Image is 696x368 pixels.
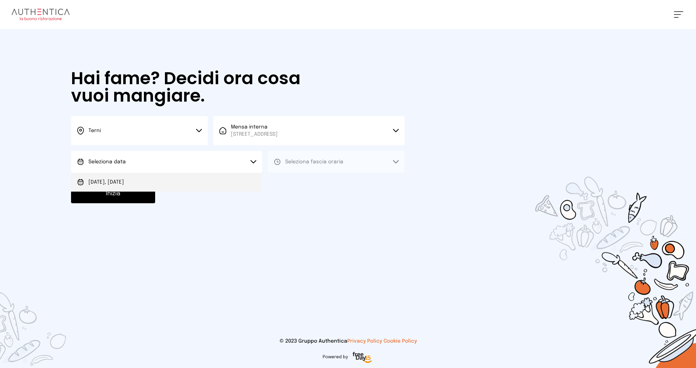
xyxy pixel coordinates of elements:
[347,339,382,344] a: Privacy Policy
[351,351,374,365] img: logo-freeday.3e08031.png
[384,339,417,344] a: Cookie Policy
[323,354,348,360] span: Powered by
[71,151,262,173] button: Seleziona data
[88,179,124,186] span: [DATE], [DATE]
[268,151,405,173] button: Seleziona fascia oraria
[285,159,343,164] span: Seleziona fascia oraria
[12,338,684,345] p: © 2023 Gruppo Authentica
[71,184,155,203] button: Inizia
[88,159,126,164] span: Seleziona data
